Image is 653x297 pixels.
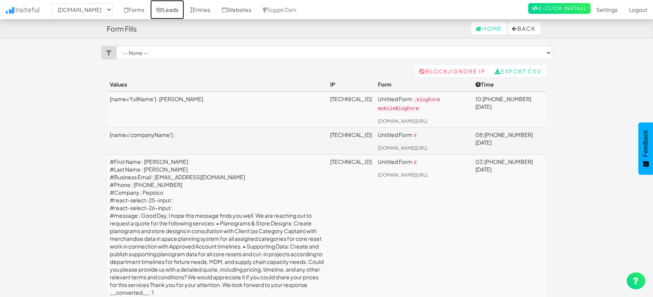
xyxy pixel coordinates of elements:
img: icon.png [6,7,14,14]
td: [name='companyName'] : [107,127,327,154]
code: # [412,132,418,139]
button: Feedback - Show survey [638,122,653,175]
h4: Form Fills [107,25,137,33]
th: Values [107,77,327,92]
p: Untitled Form [378,158,469,167]
p: Untitled Form [378,131,469,140]
th: IP [327,77,375,92]
a: Export CSV [490,65,546,77]
th: Form [375,77,472,92]
a: [TECHNICAL_ID] [330,95,372,102]
a: Home [471,22,507,35]
a: [DOMAIN_NAME][URL] [378,172,427,178]
p: Untitled Form [378,95,469,113]
a: [TECHNICAL_ID] [330,158,372,165]
a: [DOMAIN_NAME][URL] [378,145,427,151]
a: 2-Click Install [528,3,591,14]
td: [name='fullName'] : [PERSON_NAME] [107,92,327,127]
span: Feedback [642,130,649,157]
a: [DOMAIN_NAME][URL] [378,118,427,124]
code: # [412,159,418,166]
a: Block/Ignore IP [415,65,490,77]
button: Back [508,22,541,35]
td: 10:[PHONE_NUMBER][DATE] [472,92,546,127]
code: .blogForm mobileBlogForm [378,97,440,112]
td: 08:[PHONE_NUMBER][DATE] [472,127,546,154]
th: Time [472,77,546,92]
a: [TECHNICAL_ID] [330,131,372,138]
